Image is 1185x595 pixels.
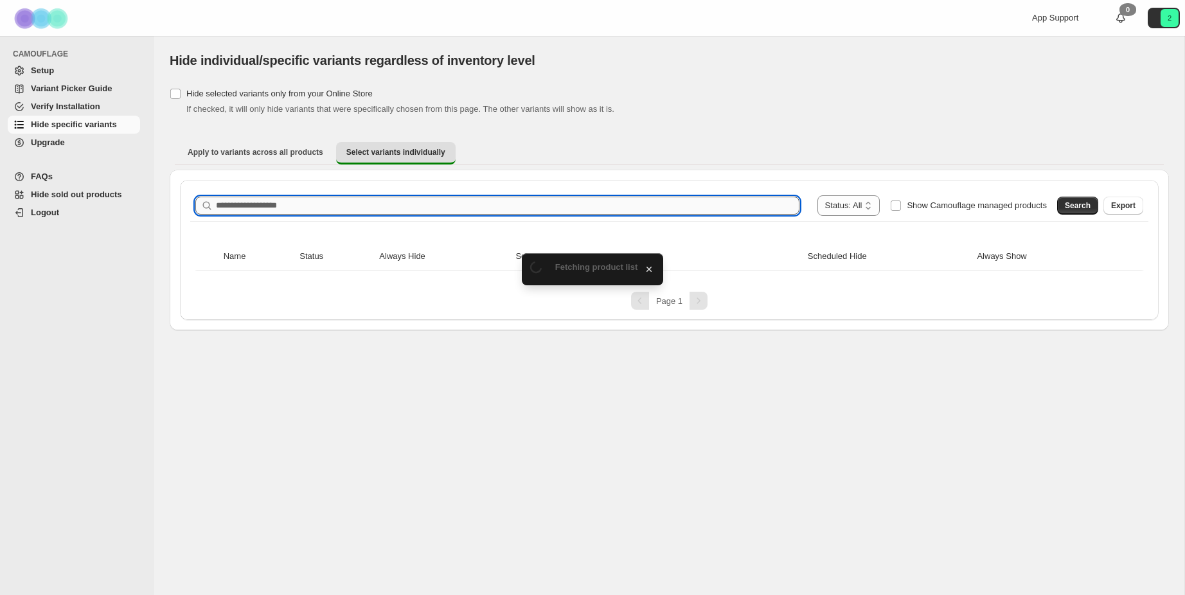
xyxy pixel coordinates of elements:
div: Select variants individually [170,170,1169,330]
text: 2 [1168,14,1172,22]
button: Export [1103,197,1143,215]
a: Hide sold out products [8,186,140,204]
span: Setup [31,66,54,75]
span: Variant Picker Guide [31,84,112,93]
button: Avatar with initials 2 [1148,8,1180,28]
span: Export [1111,200,1136,211]
th: Selected/Excluded Countries [512,242,803,271]
th: Status [296,242,375,271]
button: Search [1057,197,1098,215]
th: Always Hide [375,242,512,271]
span: Hide specific variants [31,120,117,129]
a: Setup [8,62,140,80]
span: Search [1065,200,1091,211]
a: Verify Installation [8,98,140,116]
span: Apply to variants across all products [188,147,323,157]
span: Hide sold out products [31,190,122,199]
th: Name [220,242,296,271]
a: Upgrade [8,134,140,152]
span: Select variants individually [346,147,445,157]
a: 0 [1114,12,1127,24]
span: Hide selected variants only from your Online Store [186,89,373,98]
img: Camouflage [10,1,75,36]
button: Select variants individually [336,142,456,164]
span: Fetching product list [555,262,638,272]
nav: Pagination [190,292,1148,310]
span: Show Camouflage managed products [907,200,1047,210]
span: Avatar with initials 2 [1161,9,1179,27]
span: FAQs [31,172,53,181]
a: Logout [8,204,140,222]
span: Upgrade [31,138,65,147]
div: 0 [1119,3,1136,16]
span: Hide individual/specific variants regardless of inventory level [170,53,535,67]
th: Scheduled Hide [804,242,974,271]
span: App Support [1032,13,1078,22]
a: FAQs [8,168,140,186]
button: Apply to variants across all products [177,142,334,163]
span: Page 1 [656,296,682,306]
th: Always Show [973,242,1119,271]
span: Logout [31,208,59,217]
span: CAMOUFLAGE [13,49,145,59]
a: Hide specific variants [8,116,140,134]
a: Variant Picker Guide [8,80,140,98]
span: If checked, it will only hide variants that were specifically chosen from this page. The other va... [186,104,614,114]
span: Verify Installation [31,102,100,111]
